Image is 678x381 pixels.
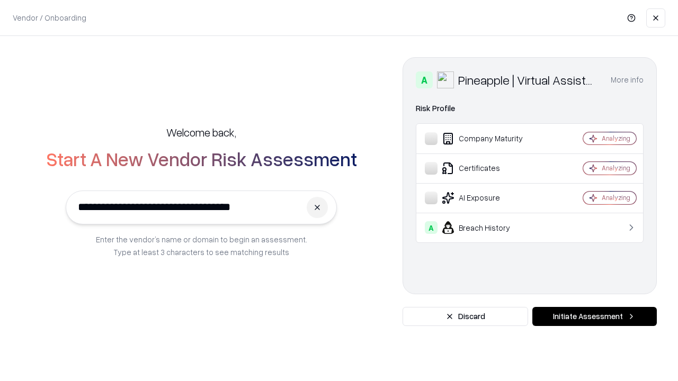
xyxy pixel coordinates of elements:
button: Discard [403,307,528,326]
div: A [416,71,433,88]
p: Vendor / Onboarding [13,12,86,23]
p: Enter the vendor’s name or domain to begin an assessment. Type at least 3 characters to see match... [96,233,307,258]
img: Pineapple | Virtual Assistant Agency [437,71,454,88]
div: A [425,221,438,234]
div: Certificates [425,162,551,175]
div: Risk Profile [416,102,644,115]
div: Pineapple | Virtual Assistant Agency [458,71,598,88]
div: Company Maturity [425,132,551,145]
div: Breach History [425,221,551,234]
div: Analyzing [602,193,630,202]
button: Initiate Assessment [532,307,657,326]
button: More info [611,70,644,89]
div: Analyzing [602,134,630,143]
div: Analyzing [602,164,630,173]
h5: Welcome back, [166,125,236,140]
h2: Start A New Vendor Risk Assessment [46,148,357,169]
div: AI Exposure [425,192,551,204]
